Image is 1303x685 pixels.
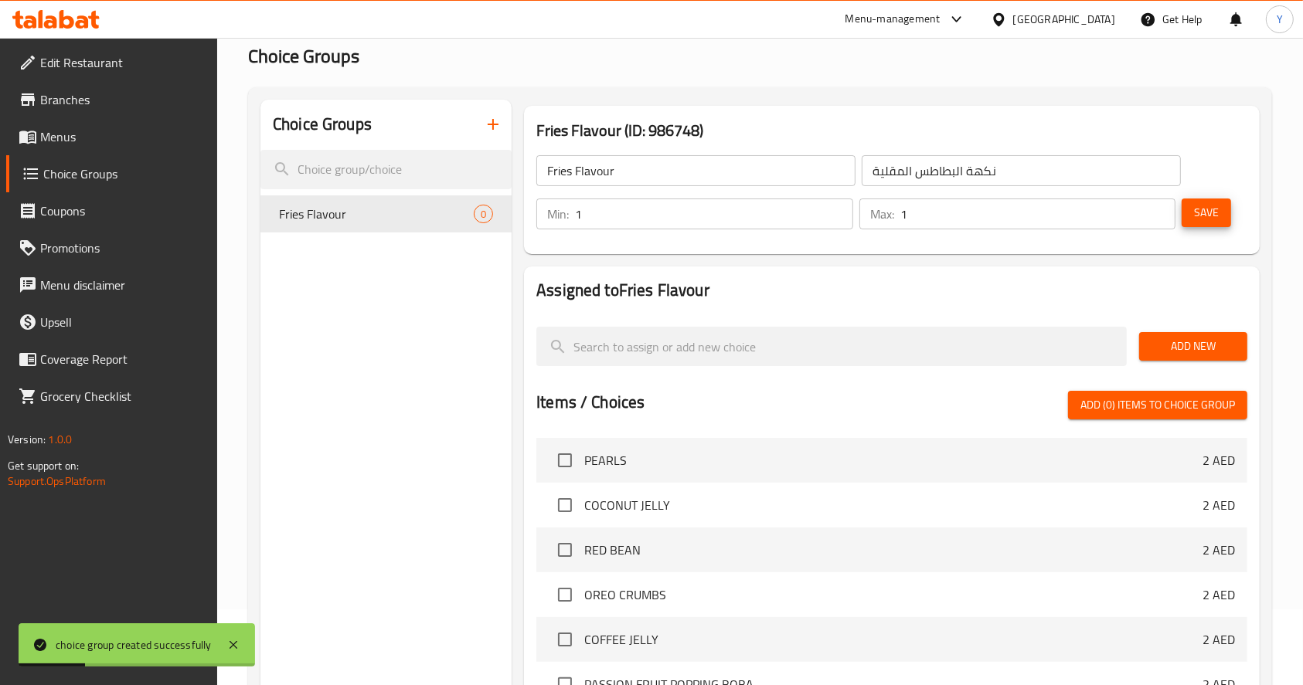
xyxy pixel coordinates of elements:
p: Max: [870,205,894,223]
span: Coverage Report [40,350,206,368]
p: 2 AED [1203,496,1235,514]
span: Select choice [549,444,581,476]
span: 0 [475,207,492,222]
p: 2 AED [1203,585,1235,604]
a: Coupons [6,192,218,229]
span: PEARLS [584,451,1203,470]
span: Edit Restaurant [40,53,206,72]
span: Menu disclaimer [40,276,206,294]
h2: Items / Choices [536,391,645,414]
a: Menu disclaimer [6,266,218,304]
input: search [260,150,512,189]
span: OREO CRUMBS [584,585,1203,604]
span: Version: [8,429,46,449]
div: [GEOGRAPHIC_DATA] [1013,11,1115,28]
span: COFFEE JELLY [584,630,1203,649]
p: 2 AED [1203,451,1235,470]
span: Choice Groups [248,39,359,73]
div: Menu-management [845,10,941,29]
div: Choices [474,205,493,223]
span: Select choice [549,623,581,656]
input: search [536,327,1127,366]
a: Choice Groups [6,155,218,192]
a: Edit Restaurant [6,44,218,81]
span: Grocery Checklist [40,387,206,405]
span: Branches [40,90,206,109]
span: Select choice [549,534,581,566]
p: 2 AED [1203,630,1235,649]
span: Select choice [549,489,581,521]
h2: Assigned to Fries Flavour [536,279,1247,302]
a: Upsell [6,304,218,341]
p: Min: [547,205,569,223]
span: Save [1194,203,1219,222]
span: Coupons [40,202,206,220]
p: 2 AED [1203,541,1235,559]
span: 1.0.0 [48,429,72,449]
span: Select choice [549,578,581,611]
a: Branches [6,81,218,118]
span: Menus [40,127,206,146]
a: Promotions [6,229,218,266]
span: Y [1277,11,1283,28]
span: Add New [1152,337,1235,356]
span: Fries Flavour [279,205,474,223]
a: Grocery Checklist [6,378,218,415]
span: Get support on: [8,456,79,476]
span: RED BEAN [584,541,1203,559]
button: Add New [1139,332,1247,361]
button: Save [1182,198,1231,227]
a: Support.OpsPlatform [8,471,106,491]
span: Choice Groups [43,164,206,183]
span: Add (0) items to choice group [1080,395,1235,415]
button: Add (0) items to choice group [1068,391,1247,419]
h3: Fries Flavour (ID: 986748) [536,118,1247,143]
a: Coverage Report [6,341,218,378]
a: Menus [6,118,218,155]
span: COCONUT JELLY [584,496,1203,514]
span: Upsell [40,313,206,331]
div: choice group created successfully [56,636,212,653]
div: Fries Flavour0 [260,195,512,232]
span: Promotions [40,239,206,257]
h2: Choice Groups [273,113,372,136]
